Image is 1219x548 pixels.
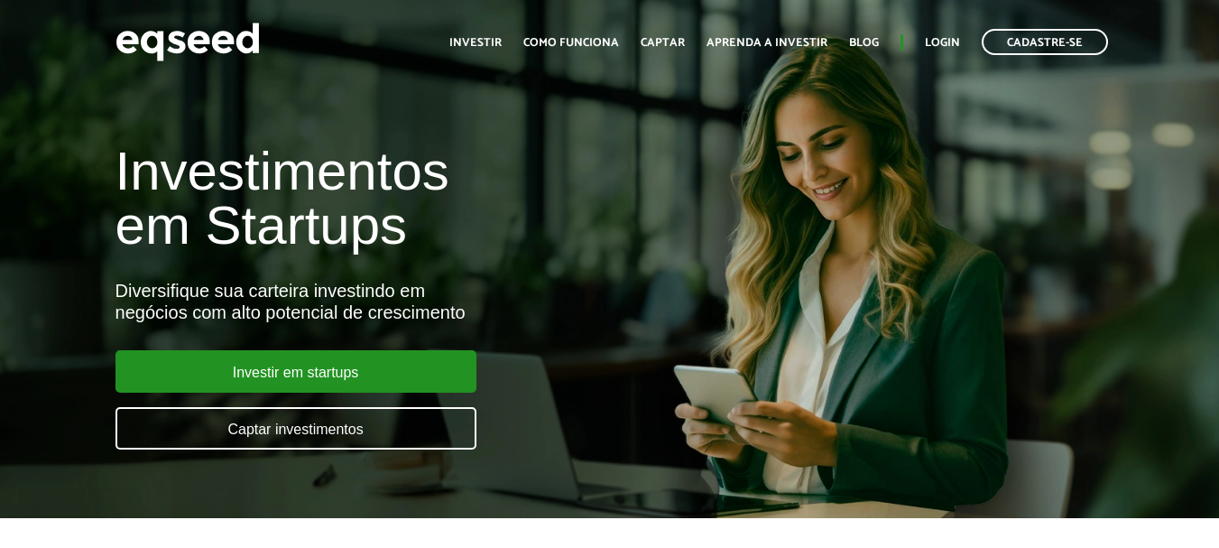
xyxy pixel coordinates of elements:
[115,407,476,450] a: Captar investimentos
[849,37,879,49] a: Blog
[115,144,698,253] h1: Investimentos em Startups
[449,37,502,49] a: Investir
[115,280,698,323] div: Diversifique sua carteira investindo em negócios com alto potencial de crescimento
[925,37,960,49] a: Login
[115,350,476,393] a: Investir em startups
[982,29,1108,55] a: Cadastre-se
[523,37,619,49] a: Como funciona
[641,37,685,49] a: Captar
[115,18,260,66] img: EqSeed
[706,37,827,49] a: Aprenda a investir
